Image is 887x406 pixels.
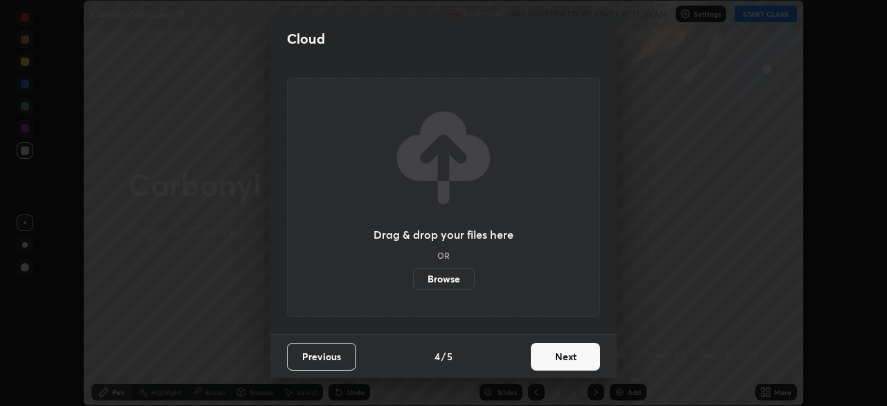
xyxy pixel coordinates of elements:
[287,343,356,371] button: Previous
[531,343,600,371] button: Next
[441,349,446,364] h4: /
[287,30,325,48] h2: Cloud
[434,349,440,364] h4: 4
[437,251,450,260] h5: OR
[447,349,453,364] h4: 5
[374,229,513,240] h3: Drag & drop your files here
